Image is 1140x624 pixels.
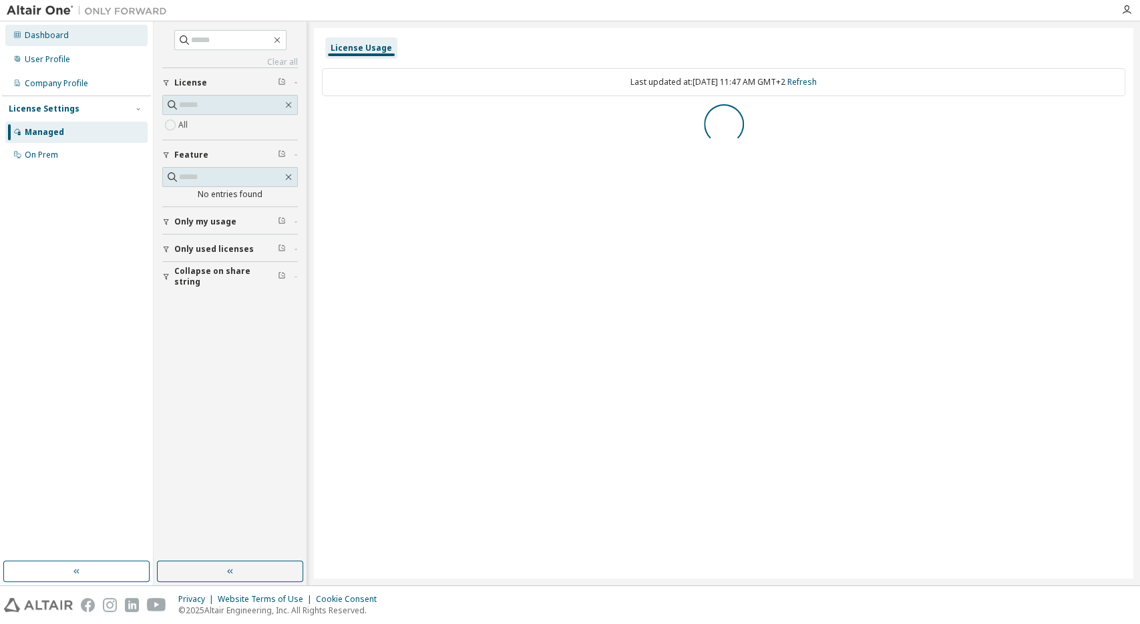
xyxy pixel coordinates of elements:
img: altair_logo.svg [4,598,73,612]
div: Dashboard [25,30,69,41]
div: License Usage [331,43,392,53]
span: License [174,77,207,88]
button: Only my usage [162,207,298,237]
button: Collapse on share string [162,262,298,291]
div: Privacy [178,594,218,605]
span: Clear filter [278,271,286,282]
div: Company Profile [25,78,88,89]
div: Cookie Consent [316,594,385,605]
img: youtube.svg [147,598,166,612]
span: Only used licenses [174,244,254,255]
button: Only used licenses [162,235,298,264]
div: No entries found [162,189,298,200]
span: Clear filter [278,150,286,160]
img: instagram.svg [103,598,117,612]
span: Only my usage [174,216,236,227]
img: facebook.svg [81,598,95,612]
button: License [162,68,298,98]
div: User Profile [25,54,70,65]
span: Feature [174,150,208,160]
img: Altair One [7,4,174,17]
img: linkedin.svg [125,598,139,612]
div: Website Terms of Use [218,594,316,605]
span: Clear filter [278,216,286,227]
div: Last updated at: [DATE] 11:47 AM GMT+2 [322,68,1125,96]
p: © 2025 Altair Engineering, Inc. All Rights Reserved. [178,605,385,616]
a: Refresh [787,76,817,88]
button: Feature [162,140,298,170]
a: Clear all [162,57,298,67]
label: All [178,117,190,133]
div: On Prem [25,150,58,160]
div: License Settings [9,104,79,114]
span: Clear filter [278,77,286,88]
span: Collapse on share string [174,266,278,287]
div: Managed [25,127,64,138]
span: Clear filter [278,244,286,255]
